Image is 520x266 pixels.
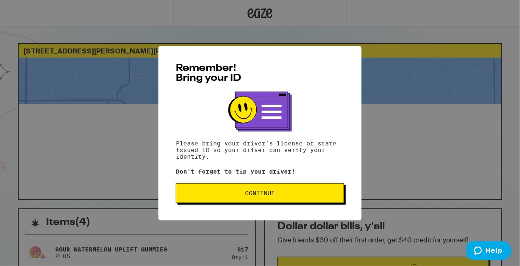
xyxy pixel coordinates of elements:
[176,140,344,160] p: Please bring your driver's license or state issued ID so your driver can verify your identity.
[467,241,512,262] iframe: Opens a widget where you can find more information
[245,190,275,196] span: Continue
[176,168,344,175] p: Don't forget to tip your driver!
[176,183,344,203] button: Continue
[176,63,241,83] span: Remember! Bring your ID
